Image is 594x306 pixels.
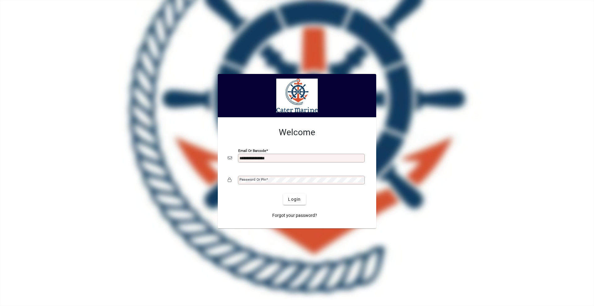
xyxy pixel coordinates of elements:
span: Login [288,196,301,203]
mat-label: Password or Pin [239,177,266,182]
span: Forgot your password? [272,212,317,219]
h2: Welcome [228,127,366,138]
a: Forgot your password? [270,210,320,221]
mat-label: Email or Barcode [238,149,266,153]
button: Login [283,194,306,205]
